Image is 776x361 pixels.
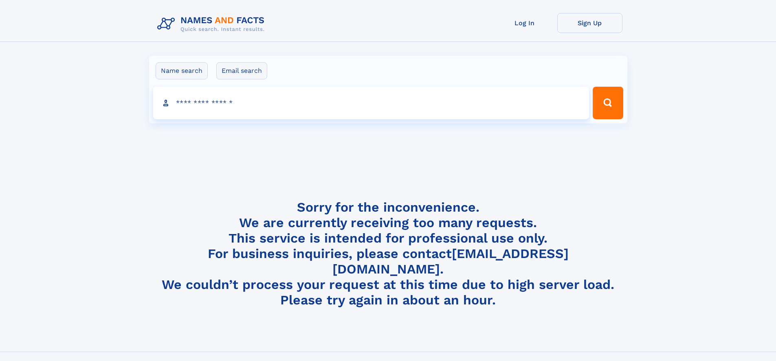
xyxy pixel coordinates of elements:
[156,62,208,79] label: Name search
[593,87,623,119] button: Search Button
[216,62,267,79] label: Email search
[154,199,622,308] h4: Sorry for the inconvenience. We are currently receiving too many requests. This service is intend...
[154,13,271,35] img: Logo Names and Facts
[332,246,569,277] a: [EMAIL_ADDRESS][DOMAIN_NAME]
[492,13,557,33] a: Log In
[153,87,589,119] input: search input
[557,13,622,33] a: Sign Up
